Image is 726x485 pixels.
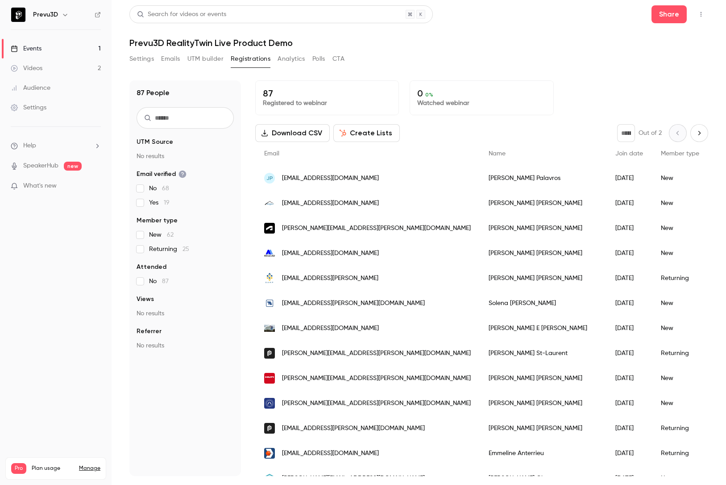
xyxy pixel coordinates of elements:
[652,166,708,191] div: New
[606,241,652,266] div: [DATE]
[266,174,273,182] span: JP
[312,52,325,66] button: Polls
[282,424,425,433] span: [EMAIL_ADDRESS][PERSON_NAME][DOMAIN_NAME]
[652,391,708,416] div: New
[137,10,226,19] div: Search for videos or events
[129,52,154,66] button: Settings
[652,441,708,466] div: Returning
[652,416,708,441] div: Returning
[282,199,379,208] span: [EMAIL_ADDRESS][DOMAIN_NAME]
[137,327,162,336] span: Referrer
[652,191,708,216] div: New
[137,138,234,350] section: facet-groups
[282,174,379,183] span: [EMAIL_ADDRESS][DOMAIN_NAME]
[606,166,652,191] div: [DATE]
[606,366,652,391] div: [DATE]
[137,341,234,350] p: No results
[187,52,224,66] button: UTM builder
[264,248,275,259] img: miracad.com
[264,348,275,359] img: prevu3d.com
[606,291,652,316] div: [DATE]
[149,277,169,286] span: No
[606,341,652,366] div: [DATE]
[23,141,36,151] span: Help
[263,88,391,99] p: 87
[11,141,101,151] li: help-dropdown-opener
[417,99,546,108] p: Watched webinar
[162,185,169,192] span: 68
[137,170,187,179] span: Email verified
[606,266,652,291] div: [DATE]
[282,224,471,233] span: [PERSON_NAME][EMAIL_ADDRESS][PERSON_NAME][DOMAIN_NAME]
[489,151,506,157] span: Name
[282,399,471,408] span: [PERSON_NAME][EMAIL_ADDRESS][PERSON_NAME][DOMAIN_NAME]
[480,341,606,366] div: [PERSON_NAME] St-Laurent
[264,448,275,459] img: mydigitalbuildings.com
[480,391,606,416] div: [PERSON_NAME] [PERSON_NAME]
[90,182,101,190] iframe: Noticeable Trigger
[149,198,170,207] span: Yes
[264,198,275,209] img: kenoshaepc.com
[690,124,708,142] button: Next page
[282,324,379,333] span: [EMAIL_ADDRESS][DOMAIN_NAME]
[129,38,708,48] h1: Prevu3D RealityTwin Live Product Demo
[480,416,606,441] div: [PERSON_NAME] [PERSON_NAME]
[11,463,26,474] span: Pro
[661,151,699,157] span: Member type
[149,230,174,239] span: New
[480,166,606,191] div: [PERSON_NAME] Palavros
[11,84,50,92] div: Audience
[282,349,471,358] span: [PERSON_NAME][EMAIL_ADDRESS][PERSON_NAME][DOMAIN_NAME]
[79,465,100,472] a: Manage
[149,245,189,254] span: Returning
[282,274,378,283] span: [EMAIL_ADDRESS][PERSON_NAME]
[264,273,275,284] img: samp.ai
[162,278,169,284] span: 87
[282,474,425,483] span: [PERSON_NAME][EMAIL_ADDRESS][DOMAIN_NAME]
[282,249,379,258] span: [EMAIL_ADDRESS][DOMAIN_NAME]
[23,181,57,191] span: What's new
[137,309,234,318] p: No results
[264,298,275,309] img: tetratech.com
[480,291,606,316] div: Solena [PERSON_NAME]
[606,391,652,416] div: [DATE]
[332,52,344,66] button: CTA
[333,124,400,142] button: Create Lists
[606,441,652,466] div: [DATE]
[417,88,546,99] p: 0
[137,216,178,225] span: Member type
[480,266,606,291] div: [PERSON_NAME] [PERSON_NAME]
[652,241,708,266] div: New
[23,161,58,171] a: SpeakerHub
[480,316,606,341] div: [PERSON_NAME] E [PERSON_NAME]
[161,52,180,66] button: Emails
[652,216,708,241] div: New
[652,291,708,316] div: New
[231,52,270,66] button: Registrations
[480,216,606,241] div: [PERSON_NAME] [PERSON_NAME]
[264,223,275,234] img: autodesk.com
[480,441,606,466] div: Emmeline Anterrieu
[606,216,652,241] div: [DATE]
[255,124,330,142] button: Download CSV
[480,241,606,266] div: [PERSON_NAME] [PERSON_NAME]
[652,366,708,391] div: New
[11,44,41,53] div: Events
[167,232,174,238] span: 62
[606,316,652,341] div: [DATE]
[137,263,166,272] span: Attended
[606,416,652,441] div: [DATE]
[480,191,606,216] div: [PERSON_NAME] [PERSON_NAME]
[639,129,662,138] p: Out of 2
[282,299,425,308] span: [EMAIL_ADDRESS][PERSON_NAME][DOMAIN_NAME]
[11,64,42,73] div: Videos
[183,246,189,252] span: 25
[33,10,58,19] h6: Prevu3D
[137,152,234,161] p: No results
[480,366,606,391] div: [PERSON_NAME] [PERSON_NAME]
[264,423,275,434] img: prevu3d.com
[652,341,708,366] div: Returning
[282,374,471,383] span: [PERSON_NAME][EMAIL_ADDRESS][PERSON_NAME][DOMAIN_NAME]
[137,88,170,98] h1: 87 People
[615,151,643,157] span: Join date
